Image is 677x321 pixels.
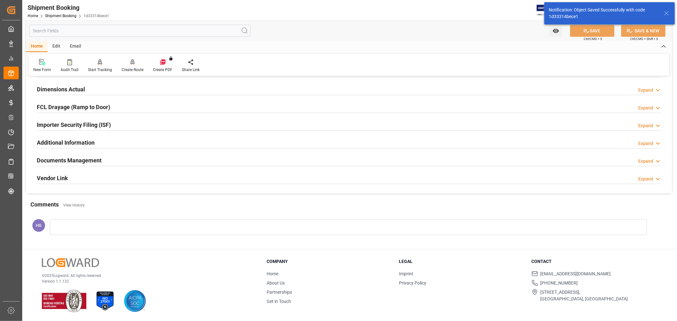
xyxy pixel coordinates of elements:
[267,280,285,285] a: About Us
[267,290,292,295] a: Partnerships
[267,299,291,304] a: Get in Touch
[267,258,391,265] h3: Company
[541,271,611,277] span: [EMAIL_ADDRESS][DOMAIN_NAME]
[48,41,65,52] div: Edit
[267,271,278,276] a: Home
[570,25,614,37] button: SAVE
[537,5,559,16] img: Exertis%20JAM%20-%20Email%20Logo.jpg_1722504956.jpg
[124,290,146,312] img: AICPA SOC
[30,200,59,209] h2: Comments
[37,138,95,147] h2: Additional Information
[182,67,200,73] div: Share Link
[399,271,413,276] a: Imprint
[37,156,102,165] h2: Documents Management
[638,122,653,129] div: Expand
[26,41,48,52] div: Home
[549,7,658,20] div: Notification: Object Saved Successfully with code 1d33314bece1
[88,67,112,73] div: Start Tracking
[28,14,38,18] a: Home
[630,36,658,41] span: Ctrl/CMD + Shift + S
[37,103,110,111] h2: FCL Drayage (Ramp to Door)
[65,41,86,52] div: Email
[36,223,42,228] span: HG
[61,67,78,73] div: Audit Trail
[541,280,578,286] span: [PHONE_NUMBER]
[122,67,143,73] div: Create Route
[29,25,250,37] input: Search Fields
[94,290,116,312] img: ISO 27001 Certification
[63,203,85,207] a: View History
[638,105,653,111] div: Expand
[399,280,426,285] a: Privacy Policy
[541,289,628,302] span: [STREET_ADDRESS], [GEOGRAPHIC_DATA], [GEOGRAPHIC_DATA]
[638,140,653,147] div: Expand
[399,258,523,265] h3: Legal
[28,3,109,12] div: Shipment Booking
[37,121,111,129] h2: Importer Security Filing (ISF)
[621,25,666,37] button: SAVE & NEW
[638,87,653,94] div: Expand
[42,278,251,284] p: Version 1.1.132
[42,290,86,312] img: ISO 9001 & ISO 14001 Certification
[37,85,85,94] h2: Dimensions Actual
[532,258,656,265] h3: Contact
[42,258,99,267] img: Logward Logo
[584,36,602,41] span: Ctrl/CMD + S
[549,25,562,37] button: open menu
[638,176,653,182] div: Expand
[45,14,76,18] a: Shipment Booking
[33,67,51,73] div: New Form
[37,174,68,182] h2: Vendor Link
[42,273,251,278] p: © 2025 Logward. All rights reserved.
[638,158,653,165] div: Expand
